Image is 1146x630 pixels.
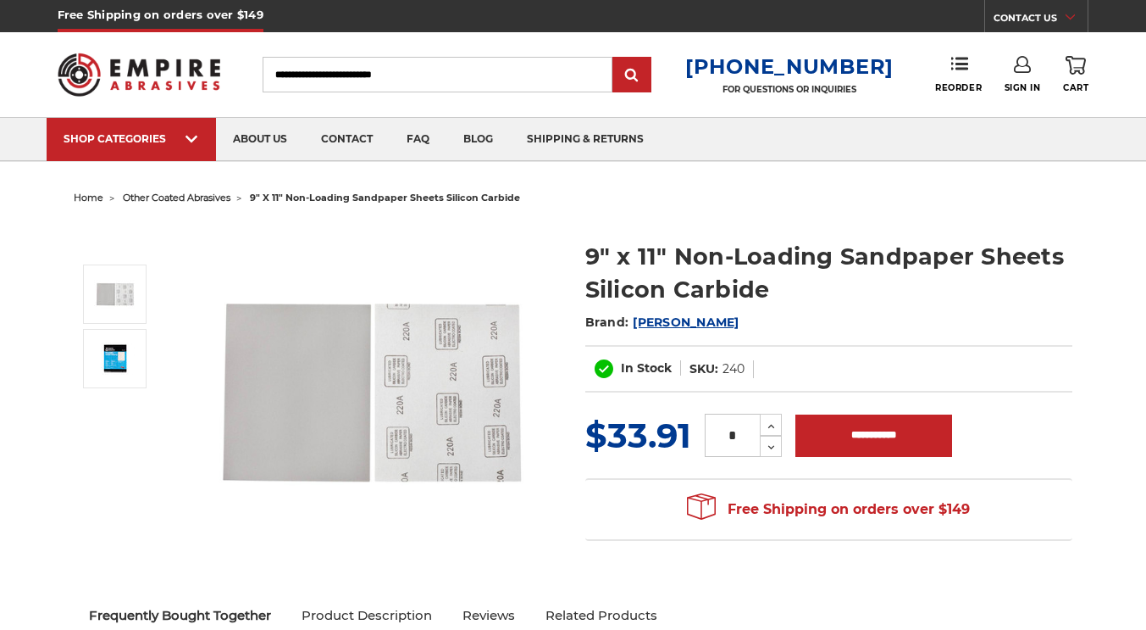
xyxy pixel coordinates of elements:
img: 9 inch x 11 inch Silicon Carbide Sandpaper Sheet [94,273,136,315]
span: In Stock [621,360,672,376]
div: SHOP CATEGORIES [64,132,199,145]
input: Submit [615,59,649,92]
dt: SKU: [689,360,718,378]
span: Sign In [1005,82,1041,93]
a: CONTACT US [994,8,1088,32]
a: other coated abrasives [123,192,230,203]
a: shipping & returns [510,118,661,161]
span: Reorder [935,82,982,93]
a: faq [390,118,446,161]
a: [PERSON_NAME] [633,315,739,330]
dd: 240 [722,360,745,378]
a: Reorder [935,56,982,92]
span: 9" x 11" non-loading sandpaper sheets silicon carbide [250,192,520,203]
a: [PHONE_NUMBER] [685,54,894,79]
span: Cart [1063,82,1088,93]
h1: 9" x 11" Non-Loading Sandpaper Sheets Silicon Carbide [585,240,1072,306]
a: about us [216,118,304,161]
span: Brand: [585,315,629,330]
img: silicon carbide non loading sandpaper pack [94,343,136,375]
a: contact [304,118,390,161]
img: Empire Abrasives [58,42,220,106]
a: Cart [1063,56,1088,93]
span: Free Shipping on orders over $149 [687,493,970,527]
a: home [74,192,103,203]
span: $33.91 [585,415,691,456]
a: blog [446,118,510,161]
img: 9 inch x 11 inch Silicon Carbide Sandpaper Sheet [202,222,541,561]
p: FOR QUESTIONS OR INQUIRIES [685,84,894,95]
